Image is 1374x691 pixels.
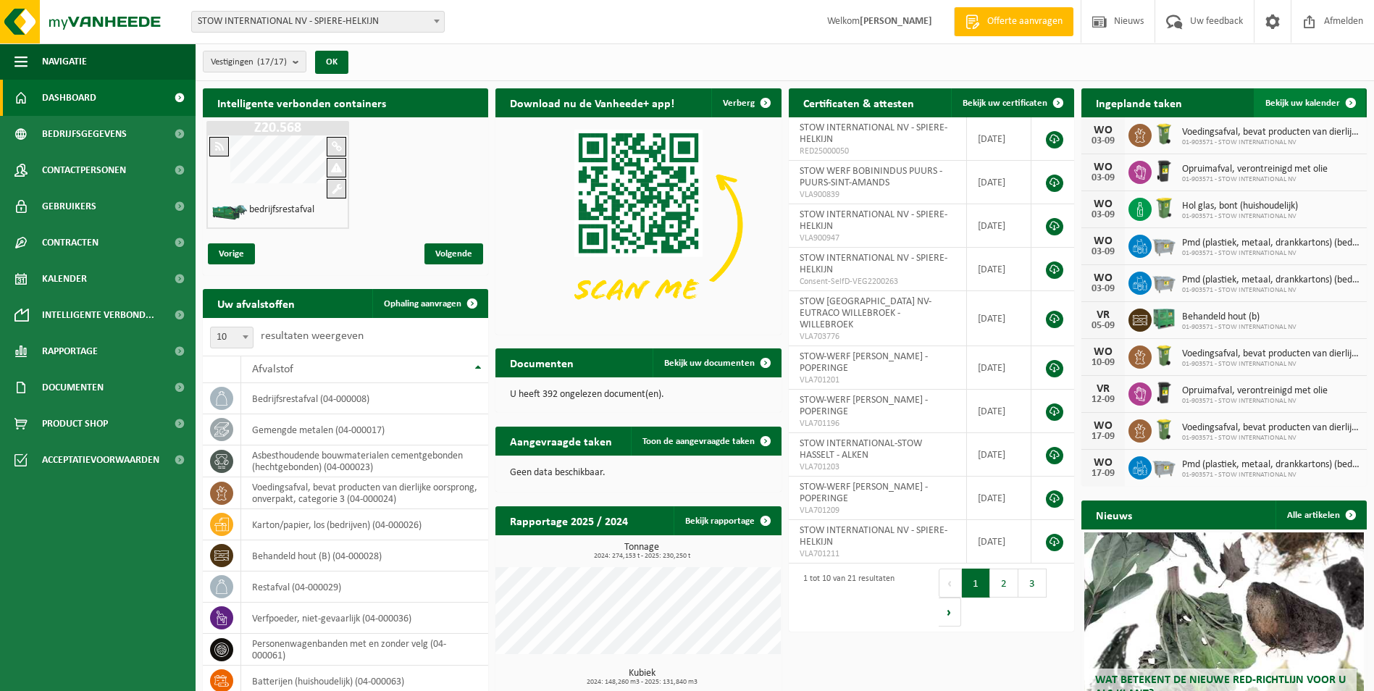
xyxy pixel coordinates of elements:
a: Toon de aangevraagde taken [631,427,780,456]
span: Contracten [42,225,99,261]
div: 03-09 [1089,247,1118,257]
td: voedingsafval, bevat producten van dierlijke oorsprong, onverpakt, categorie 3 (04-000024) [241,477,488,509]
span: 01-903571 - STOW INTERNATIONAL NV [1182,434,1360,443]
button: Verberg [711,88,780,117]
span: VLA701211 [800,548,955,560]
span: Vestigingen [211,51,287,73]
img: WB-0240-HPE-GN-50 [1152,196,1176,220]
p: U heeft 392 ongelezen document(en). [510,390,766,400]
img: WB-0140-HPE-GN-50 [1152,122,1176,146]
img: WB-2500-GAL-GY-01 [1152,269,1176,294]
span: 01-903571 - STOW INTERNATIONAL NV [1182,286,1360,295]
h2: Nieuws [1081,501,1147,529]
img: HK-XZ-20-GN-01 [211,204,248,222]
span: VLA701209 [800,505,955,516]
h2: Download nu de Vanheede+ app! [495,88,689,117]
span: VLA701203 [800,461,955,473]
div: WO [1089,162,1118,173]
td: restafval (04-000029) [241,571,488,603]
span: Pmd (plastiek, metaal, drankkartons) (bedrijven) [1182,459,1360,471]
span: 2024: 148,260 m3 - 2025: 131,840 m3 [503,679,781,686]
td: [DATE] [967,248,1031,291]
td: asbesthoudende bouwmaterialen cementgebonden (hechtgebonden) (04-000023) [241,445,488,477]
div: 17-09 [1089,432,1118,442]
img: WB-0140-HPE-GN-50 [1152,343,1176,368]
img: PB-HB-1400-HPE-GN-01 [1152,306,1176,331]
span: 01-903571 - STOW INTERNATIONAL NV [1182,471,1360,479]
strong: [PERSON_NAME] [860,16,932,27]
a: Bekijk uw kalender [1254,88,1365,117]
span: VLA701196 [800,418,955,430]
td: karton/papier, los (bedrijven) (04-000026) [241,509,488,540]
span: 01-903571 - STOW INTERNATIONAL NV [1182,249,1360,258]
span: VLA900839 [800,189,955,201]
span: Kalender [42,261,87,297]
h2: Rapportage 2025 / 2024 [495,506,642,535]
span: Pmd (plastiek, metaal, drankkartons) (bedrijven) [1182,238,1360,249]
span: VLA900947 [800,233,955,244]
span: Bekijk uw certificaten [963,99,1047,108]
span: Volgende [424,243,483,264]
span: STOW WERF BOBININDUS PUURS - PUURS-SINT-AMANDS [800,166,942,188]
h1: Z20.568 [210,121,345,135]
span: STOW INTERNATIONAL-STOW HASSELT - ALKEN [800,438,922,461]
span: 10 [210,327,254,348]
div: WO [1089,272,1118,284]
h2: Ingeplande taken [1081,88,1197,117]
div: 12-09 [1089,395,1118,405]
img: WB-0240-HPE-BK-01 [1152,380,1176,405]
button: 1 [962,569,990,598]
span: Toon de aangevraagde taken [642,437,755,446]
td: behandeld hout (B) (04-000028) [241,540,488,571]
button: Next [939,598,961,627]
img: Download de VHEPlus App [495,117,781,332]
div: 1 tot 10 van 21 resultaten [796,567,895,628]
a: Offerte aanvragen [954,7,1073,36]
span: Voedingsafval, bevat producten van dierlijke oorsprong, onverpakt, categorie 3 [1182,348,1360,360]
div: 03-09 [1089,173,1118,183]
span: Consent-SelfD-VEG2200263 [800,276,955,288]
p: Geen data beschikbaar. [510,468,766,478]
div: WO [1089,198,1118,210]
div: 17-09 [1089,469,1118,479]
div: WO [1089,457,1118,469]
span: STOW INTERNATIONAL NV - SPIERE-HELKIJN [800,253,947,275]
span: 01-903571 - STOW INTERNATIONAL NV [1182,323,1296,332]
span: STOW-WERF [PERSON_NAME] - POPERINGE [800,395,928,417]
button: 3 [1018,569,1047,598]
span: Documenten [42,369,104,406]
td: bedrijfsrestafval (04-000008) [241,383,488,414]
span: 01-903571 - STOW INTERNATIONAL NV [1182,138,1360,147]
span: Afvalstof [252,364,293,375]
img: WB-0140-HPE-GN-50 [1152,417,1176,442]
span: STOW INTERNATIONAL NV - SPIERE-HELKIJN [800,209,947,232]
span: STOW INTERNATIONAL NV - SPIERE-HELKIJN [192,12,444,32]
div: 03-09 [1089,284,1118,294]
span: Verberg [723,99,755,108]
td: gemengde metalen (04-000017) [241,414,488,445]
span: STOW INTERNATIONAL NV - SPIERE-HELKIJN [191,11,445,33]
div: WO [1089,420,1118,432]
span: Contactpersonen [42,152,126,188]
a: Ophaling aanvragen [372,289,487,318]
img: WB-0240-HPE-BK-01 [1152,159,1176,183]
span: STOW [GEOGRAPHIC_DATA] NV-EUTRACO WILLEBROEK - WILLEBROEK [800,296,931,330]
td: [DATE] [967,390,1031,433]
span: Rapportage [42,333,98,369]
span: Opruimafval, verontreinigd met olie [1182,164,1328,175]
span: Ophaling aanvragen [384,299,461,309]
span: STOW-WERF [PERSON_NAME] - POPERINGE [800,482,928,504]
div: 10-09 [1089,358,1118,368]
td: [DATE] [967,346,1031,390]
a: Bekijk uw certificaten [951,88,1073,117]
span: Gebruikers [42,188,96,225]
td: [DATE] [967,477,1031,520]
div: 05-09 [1089,321,1118,331]
span: Intelligente verbond... [42,297,154,333]
span: Vorige [208,243,255,264]
button: 2 [990,569,1018,598]
span: Bekijk uw kalender [1265,99,1340,108]
span: 01-903571 - STOW INTERNATIONAL NV [1182,175,1328,184]
a: Bekijk uw documenten [653,348,780,377]
a: Bekijk rapportage [674,506,780,535]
